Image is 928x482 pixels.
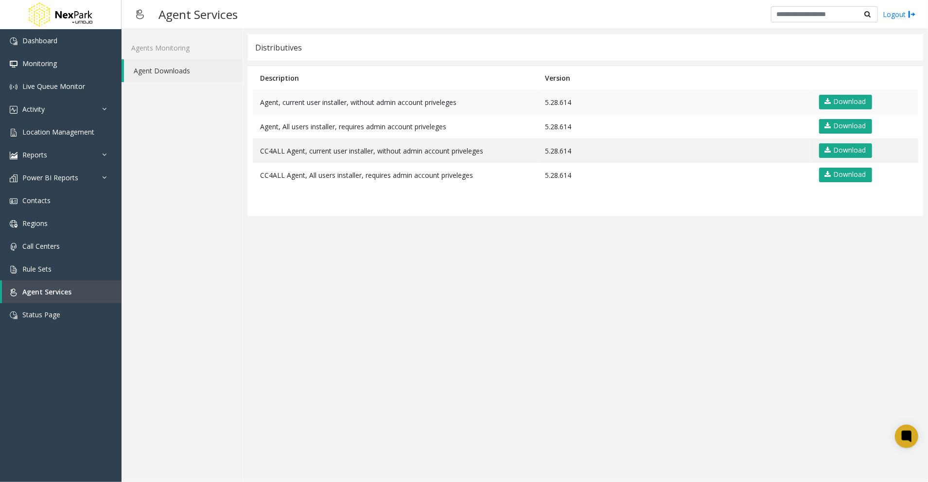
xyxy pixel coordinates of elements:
div: Distributives [255,41,302,54]
span: Location Management [22,127,94,137]
img: 'icon' [10,266,18,274]
td: Agent, All users installer, requires admin account priveleges [253,114,538,138]
h3: Agent Services [154,2,243,26]
td: Agent, current user installer, without admin account priveleges [253,90,538,114]
img: pageIcon [131,2,149,26]
img: 'icon' [10,83,18,91]
span: Power BI Reports [22,173,78,182]
a: Download [819,143,872,158]
img: 'icon' [10,152,18,159]
td: CC4ALL Agent, All users installer, requires admin account priveleges [253,163,538,187]
a: Logout [883,9,916,19]
a: Download [819,119,872,134]
span: Monitoring [22,59,57,68]
th: Version [538,66,810,90]
img: 'icon' [10,106,18,114]
span: Live Queue Monitor [22,82,85,91]
img: 'icon' [10,60,18,68]
img: 'icon' [10,174,18,182]
a: Download [819,95,872,109]
a: Agent Downloads [124,59,243,82]
td: 5.28.614 [538,90,810,114]
img: 'icon' [10,289,18,296]
a: Download [819,168,872,182]
span: Call Centers [22,241,60,251]
th: Description [253,66,538,90]
td: 5.28.614 [538,114,810,138]
span: Rule Sets [22,264,52,274]
img: 'icon' [10,129,18,137]
td: 5.28.614 [538,163,810,187]
span: Contacts [22,196,51,205]
td: 5.28.614 [538,138,810,163]
img: 'icon' [10,37,18,45]
span: Regions [22,219,48,228]
span: Status Page [22,310,60,319]
span: Dashboard [22,36,57,45]
img: 'icon' [10,311,18,319]
a: Agent Services [2,280,122,303]
span: Activity [22,104,45,114]
img: 'icon' [10,197,18,205]
img: 'icon' [10,220,18,228]
span: Agent Services [22,287,71,296]
td: CC4ALL Agent, current user installer, without admin account priveleges [253,138,538,163]
img: logout [908,9,916,19]
img: 'icon' [10,243,18,251]
span: Reports [22,150,47,159]
a: Agents Monitoring [122,36,243,59]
